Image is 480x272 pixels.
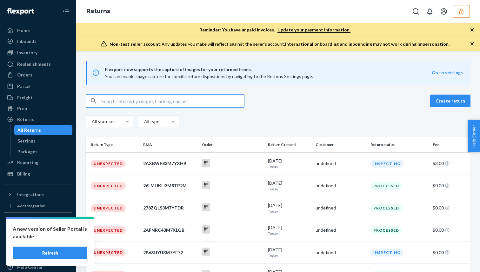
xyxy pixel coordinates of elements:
[430,152,470,175] td: $3.00
[17,127,41,133] div: All Returns
[143,227,197,233] div: 2AFNRC43M7XLQB
[268,247,310,258] div: [DATE]
[423,5,436,18] button: Open notifications
[144,118,161,125] div: All types
[7,8,34,15] img: Flexport logo
[370,249,403,256] div: Inspecting
[17,203,45,209] div: Add Integration
[268,164,310,169] p: Today
[17,105,27,112] div: Prep
[370,160,403,168] div: Inspecting
[110,41,450,47] div: Any updates you make will reflect against the seller's account.
[17,171,30,177] div: Billing
[4,59,72,69] a: Replenishments
[91,204,126,212] div: Unexpected
[86,137,141,152] th: Return Type
[91,182,126,190] div: Unexpected
[430,95,470,107] button: Create return
[17,61,51,67] div: Replenishments
[368,137,430,152] th: Return status
[430,219,470,241] td: $0.00
[14,136,73,146] a: Settings
[285,41,450,47] span: International onboarding and inbounding may not work during impersonation.
[86,8,110,15] a: Returns
[316,227,365,233] div: undefined
[141,137,199,152] th: RMA
[437,5,450,18] button: Open account menu
[268,180,310,192] div: [DATE]
[430,242,470,264] td: $0.00
[265,137,313,152] th: Return Created
[4,241,72,251] a: Settings
[13,247,87,259] button: Refresh
[4,218,72,228] button: Fast Tags
[316,249,365,256] div: undefined
[268,158,310,169] div: [DATE]
[410,5,422,18] button: Open Search Box
[430,137,470,152] th: Fee
[268,186,310,192] p: Today
[268,224,310,236] div: [DATE]
[430,175,470,197] td: $0.00
[91,160,126,168] div: Unexpected
[17,159,38,166] div: Reporting
[17,72,32,78] div: Orders
[81,2,115,21] ol: breadcrumbs
[268,202,310,214] div: [DATE]
[4,103,72,114] a: Prep
[13,225,87,240] p: A new version of Seller Portal is available!
[17,83,30,90] div: Parcel
[17,264,43,270] div: Help Center
[4,70,72,80] a: Orders
[268,231,310,236] p: Today
[143,249,197,256] div: 2B68HYU3M7YE72
[17,149,37,155] div: Packages
[4,157,72,168] a: Reporting
[370,204,402,212] div: Processed
[4,81,72,91] a: Parcel
[143,205,197,211] div: 278ZQLS3M7YTDR
[4,251,72,262] a: Talk to Support
[143,182,197,189] div: 26LMHKH3M8TP2M
[17,116,34,123] div: Returns
[17,138,36,144] div: Settings
[199,137,265,152] th: Order
[4,230,72,238] a: Add Fast Tag
[14,147,73,157] a: Packages
[316,182,365,189] div: undefined
[4,189,72,200] button: Integrations
[430,197,470,219] td: $0.00
[17,27,30,34] div: Home
[91,249,126,256] div: Unexpected
[268,253,310,258] p: Today
[313,137,368,152] th: Customer
[92,118,115,125] div: All statuses
[101,95,244,107] input: Search returns by rma, id, tracking number
[432,70,463,76] button: Go to settings
[277,27,350,33] a: Update your payment information.
[17,50,37,56] div: Inventory
[17,38,37,44] div: Inbounds
[105,66,432,73] span: Flexport now supports the capture of images for your returned items.
[4,48,72,58] a: Inventory
[4,25,72,36] a: Home
[468,120,480,152] button: Help Center
[370,182,402,190] div: Processed
[199,27,350,33] p: Reminder: You have unpaid invoices.
[17,95,33,101] div: Freight
[4,93,72,103] a: Freight
[316,160,365,167] div: undefined
[316,205,365,211] div: undefined
[4,114,72,124] a: Returns
[4,169,72,179] a: Billing
[370,226,402,234] div: Processed
[268,209,310,214] p: Today
[4,202,72,210] a: Add Integration
[91,226,126,234] div: Unexpected
[105,74,313,79] span: You can enable image capture for specific return dispositions by navigating to the Returns Settin...
[60,5,72,18] button: Close Navigation
[17,191,44,198] div: Integrations
[143,160,197,167] div: 2AXBWF83M7YXHB
[14,125,73,135] a: All Returns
